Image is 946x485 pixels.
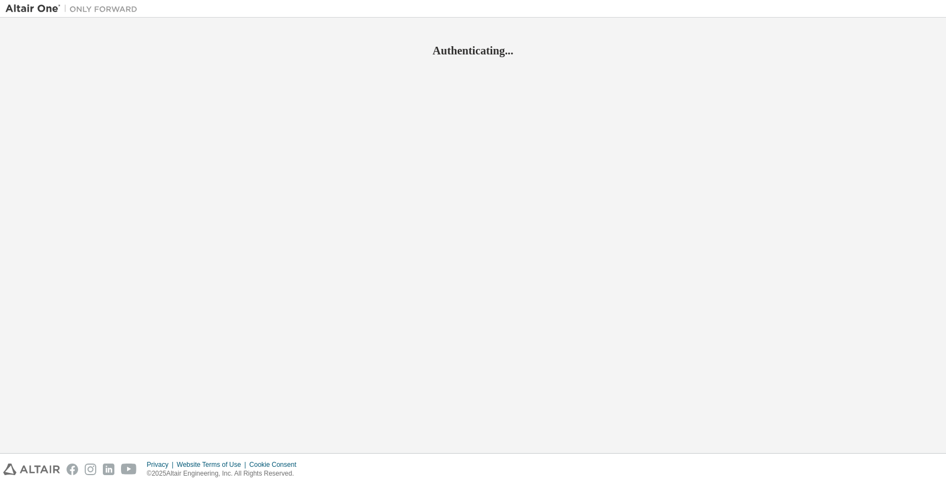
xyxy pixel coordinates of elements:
[121,464,137,475] img: youtube.svg
[147,469,303,478] p: © 2025 Altair Engineering, Inc. All Rights Reserved.
[249,460,302,469] div: Cookie Consent
[3,464,60,475] img: altair_logo.svg
[177,460,249,469] div: Website Terms of Use
[103,464,114,475] img: linkedin.svg
[67,464,78,475] img: facebook.svg
[5,3,143,14] img: Altair One
[85,464,96,475] img: instagram.svg
[5,43,941,58] h2: Authenticating...
[147,460,177,469] div: Privacy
